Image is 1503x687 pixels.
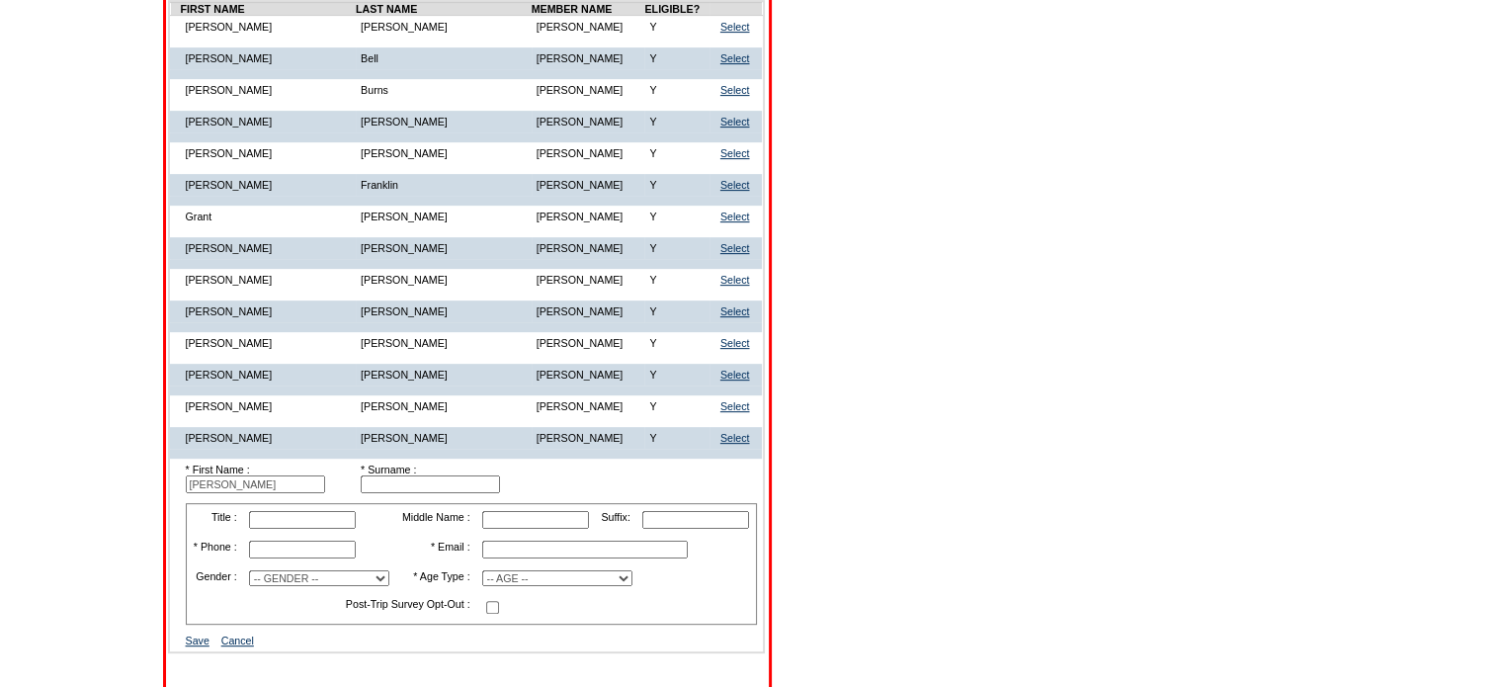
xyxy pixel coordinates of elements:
[644,301,709,322] td: Y
[181,427,357,449] td: [PERSON_NAME]
[532,364,645,386] td: [PERSON_NAME]
[720,147,750,159] a: Select
[189,565,242,591] td: Gender :
[356,2,532,15] td: LAST NAME
[356,237,532,259] td: [PERSON_NAME]
[644,427,709,449] td: Y
[356,142,532,164] td: [PERSON_NAME]
[720,432,750,444] a: Select
[720,369,750,381] a: Select
[356,395,532,417] td: [PERSON_NAME]
[644,15,709,38] td: Y
[644,237,709,259] td: Y
[356,47,532,69] td: Bell
[189,506,242,534] td: Title :
[644,206,709,227] td: Y
[532,111,645,132] td: [PERSON_NAME]
[181,111,357,132] td: [PERSON_NAME]
[356,459,532,498] td: * Surname :
[720,337,750,349] a: Select
[644,364,709,386] td: Y
[644,395,709,417] td: Y
[644,174,709,196] td: Y
[644,79,709,101] td: Y
[532,269,645,291] td: [PERSON_NAME]
[720,274,750,286] a: Select
[356,174,532,196] td: Franklin
[181,459,357,498] td: * First Name :
[720,305,750,317] a: Select
[181,47,357,69] td: [PERSON_NAME]
[720,116,750,128] a: Select
[532,2,645,15] td: MEMBER NAME
[396,565,474,591] td: * Age Type :
[644,332,709,354] td: Y
[644,2,709,15] td: ELIGIBLE?
[720,84,750,96] a: Select
[532,427,645,449] td: [PERSON_NAME]
[181,206,357,227] td: Grant
[532,79,645,101] td: [PERSON_NAME]
[356,111,532,132] td: [PERSON_NAME]
[720,211,750,222] a: Select
[532,395,645,417] td: [PERSON_NAME]
[181,15,357,38] td: [PERSON_NAME]
[720,400,750,412] a: Select
[356,427,532,449] td: [PERSON_NAME]
[532,47,645,69] td: [PERSON_NAME]
[356,15,532,38] td: [PERSON_NAME]
[181,142,357,164] td: [PERSON_NAME]
[181,332,357,354] td: [PERSON_NAME]
[356,206,532,227] td: [PERSON_NAME]
[720,52,750,64] a: Select
[644,269,709,291] td: Y
[720,242,750,254] a: Select
[189,593,475,622] td: Post-Trip Survey Opt-Out :
[356,301,532,322] td: [PERSON_NAME]
[396,506,474,534] td: Middle Name :
[532,301,645,322] td: [PERSON_NAME]
[356,364,532,386] td: [PERSON_NAME]
[181,237,357,259] td: [PERSON_NAME]
[189,536,242,563] td: * Phone :
[356,332,532,354] td: [PERSON_NAME]
[186,635,209,646] a: Save
[181,301,357,322] td: [PERSON_NAME]
[181,364,357,386] td: [PERSON_NAME]
[644,142,709,164] td: Y
[356,269,532,291] td: [PERSON_NAME]
[221,635,254,646] a: Cancel
[181,79,357,101] td: [PERSON_NAME]
[596,506,635,534] td: Suffix:
[181,269,357,291] td: [PERSON_NAME]
[396,536,474,563] td: * Email :
[720,179,750,191] a: Select
[532,142,645,164] td: [PERSON_NAME]
[532,332,645,354] td: [PERSON_NAME]
[181,2,357,15] td: FIRST NAME
[532,174,645,196] td: [PERSON_NAME]
[532,237,645,259] td: [PERSON_NAME]
[532,206,645,227] td: [PERSON_NAME]
[356,79,532,101] td: Burns
[532,15,645,38] td: [PERSON_NAME]
[644,47,709,69] td: Y
[181,174,357,196] td: [PERSON_NAME]
[720,21,750,33] a: Select
[181,395,357,417] td: [PERSON_NAME]
[644,111,709,132] td: Y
